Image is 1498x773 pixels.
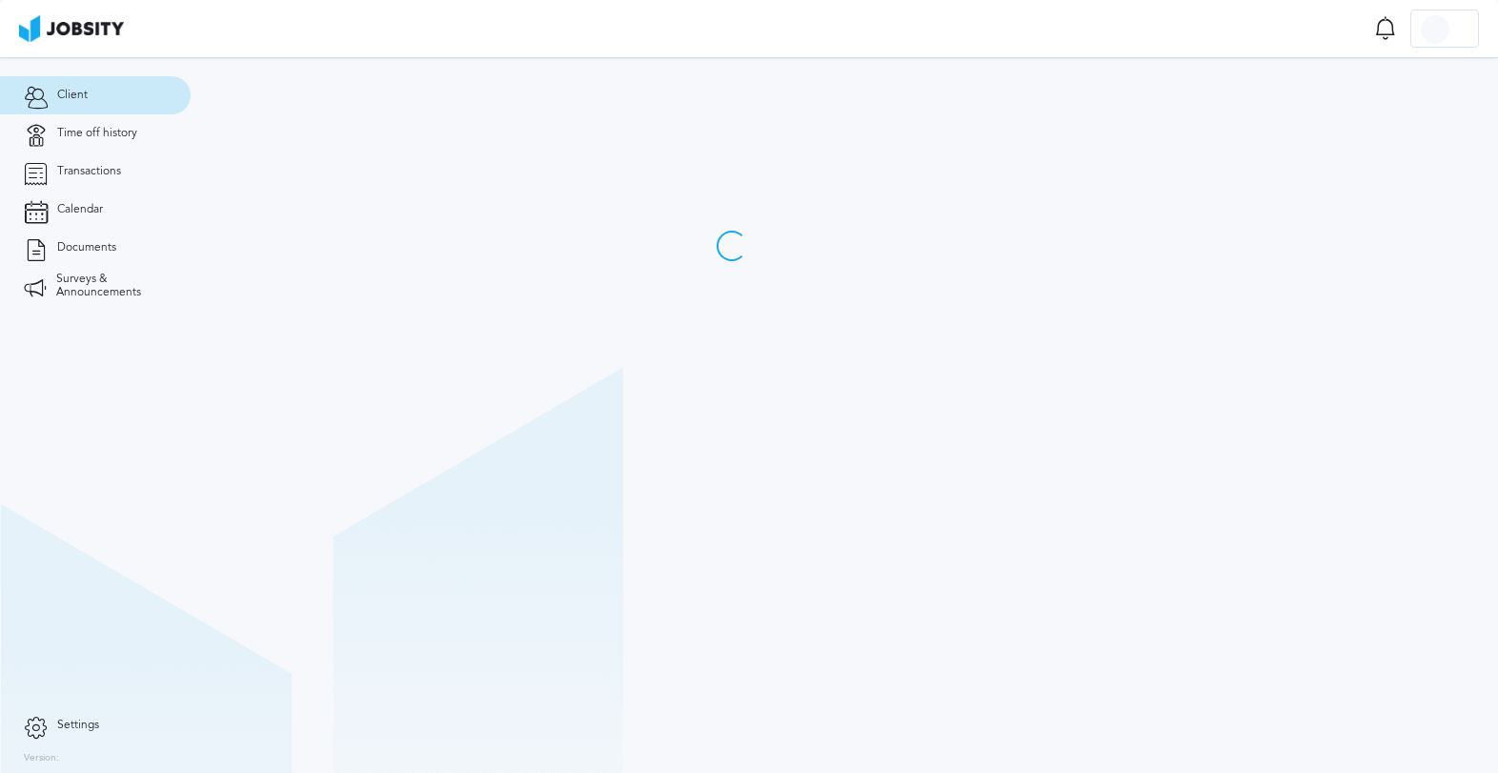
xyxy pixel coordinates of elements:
[56,273,167,299] span: Surveys & Announcements
[57,203,103,216] span: Calendar
[57,719,99,732] span: Settings
[19,15,124,42] img: ab4bad089aa723f57921c736e9817d99.png
[24,753,59,764] label: Version:
[57,89,88,102] span: Client
[57,165,121,178] span: Transactions
[57,127,137,140] span: Time off history
[57,241,116,254] span: Documents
